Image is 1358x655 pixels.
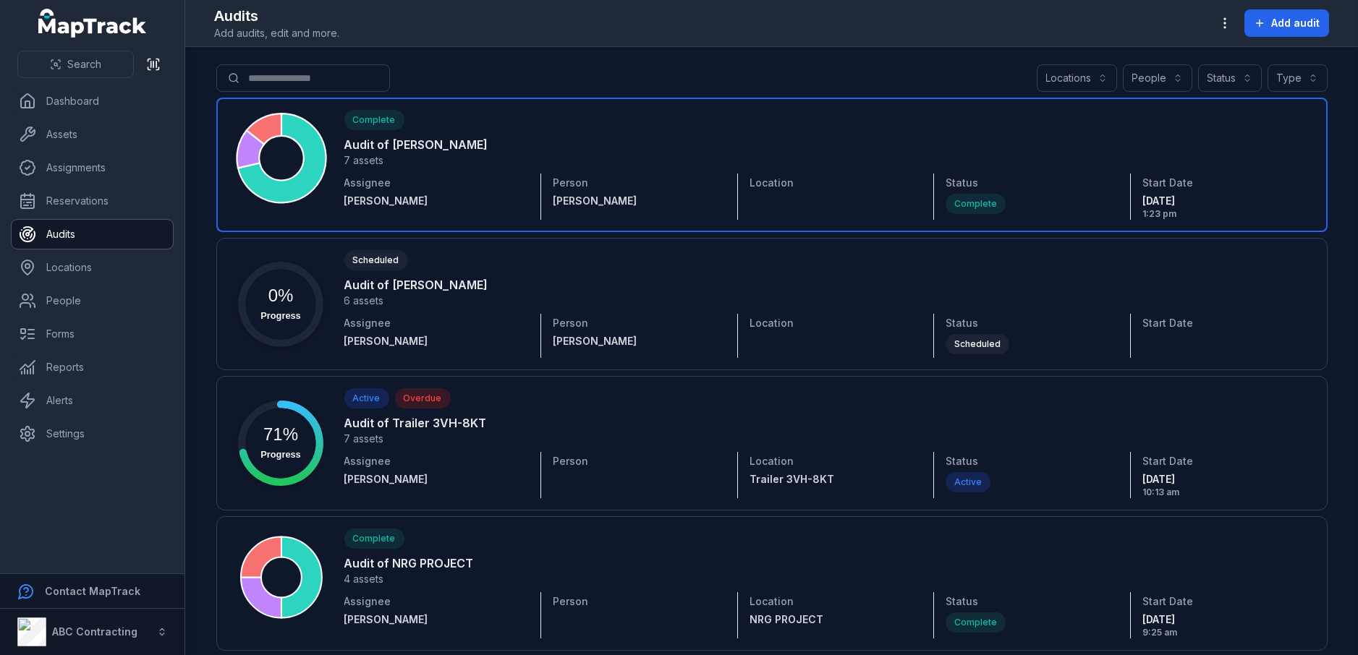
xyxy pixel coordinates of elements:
a: [PERSON_NAME] [344,194,530,208]
div: Complete [946,612,1006,633]
span: [DATE] [1142,194,1304,208]
a: Assignments [12,153,173,182]
a: [PERSON_NAME] [344,472,530,487]
a: Trailer 3VH-8KT [750,472,911,487]
span: 10:13 am [1142,487,1304,498]
a: Locations [12,253,173,282]
strong: Contact MapTrack [45,585,140,597]
a: People [12,286,173,315]
span: 1:23 pm [1142,208,1304,220]
h2: Audits [214,6,339,26]
a: Reports [12,353,173,382]
button: Add audit [1244,9,1329,37]
a: Audits [12,220,173,249]
a: [PERSON_NAME] [344,612,530,627]
a: Forms [12,320,173,348]
div: Complete [946,194,1006,214]
a: Settings [12,419,173,448]
div: Active [946,472,990,492]
a: MapTrack [38,9,147,38]
button: Search [17,51,134,78]
button: Locations [1037,64,1117,92]
a: Alerts [12,386,173,415]
a: Assets [12,120,173,149]
span: Search [67,57,101,72]
a: [PERSON_NAME] [344,334,530,348]
button: Status [1198,64,1262,92]
span: NRG PROJECT [750,613,823,625]
span: [DATE] [1142,612,1304,627]
a: NRG PROJECT [750,612,911,627]
span: 9:25 am [1142,627,1304,638]
span: Trailer 3VH-8KT [750,473,834,485]
span: Add audit [1271,16,1320,30]
strong: ABC Contracting [52,625,137,638]
a: [PERSON_NAME] [553,194,714,208]
time: 29/08/2025, 10:13:40 am [1142,472,1304,498]
time: 27/08/2025, 9:25:28 am [1142,612,1304,638]
span: Add audits, edit and more. [214,26,339,40]
button: Type [1268,64,1328,92]
time: 05/09/2025, 1:23:41 pm [1142,194,1304,220]
button: People [1123,64,1192,92]
a: [PERSON_NAME] [553,334,714,348]
span: [DATE] [1142,472,1304,487]
div: Scheduled [946,334,1009,354]
a: Dashboard [12,87,173,116]
a: Reservations [12,187,173,215]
